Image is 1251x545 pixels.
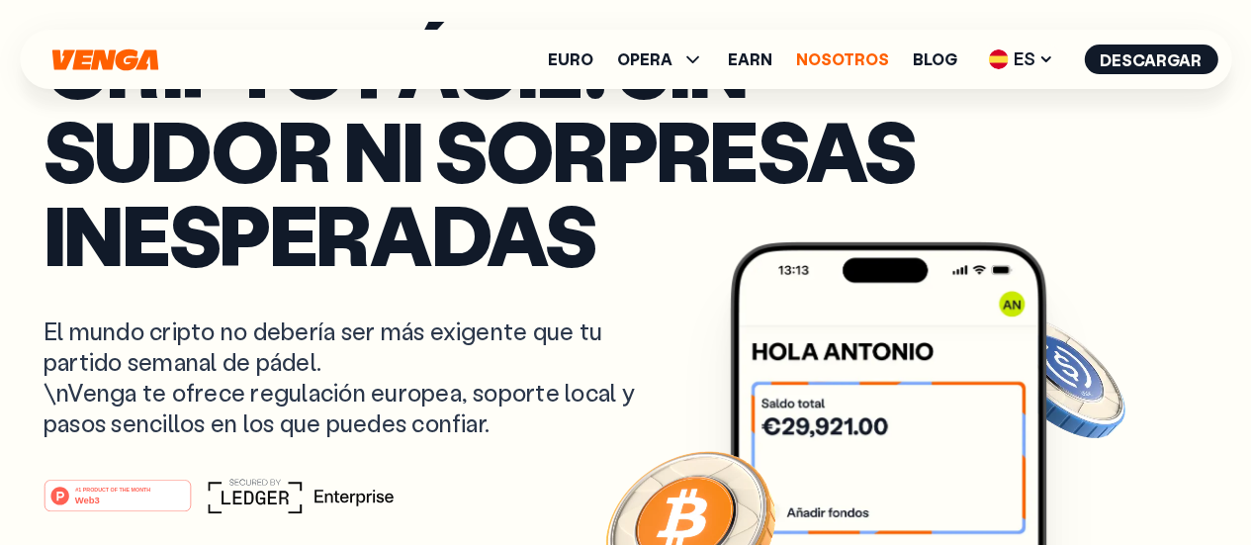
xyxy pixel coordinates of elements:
tspan: #1 PRODUCT OF THE MONTH [75,487,150,493]
svg: Inicio [49,48,160,71]
span: OPERA [617,47,704,71]
a: Blog [913,51,957,67]
a: Earn [728,51,772,67]
img: USDC coin [987,306,1129,448]
tspan: Web3 [75,495,100,505]
p: El mundo cripto no debería ser más exigente que tu partido semanal de pádel. \nVenga te ofrece re... [44,316,669,439]
span: ES [981,44,1060,75]
a: Nosotros [796,51,889,67]
a: Euro [548,51,593,67]
button: Descargar [1084,45,1217,74]
a: #1 PRODUCT OF THE MONTHWeb3 [44,491,192,516]
span: OPERA [617,51,672,67]
img: flag-es [988,49,1008,69]
p: Cripto fácil: sin sudor ni sorpresas inesperadas [44,24,934,276]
